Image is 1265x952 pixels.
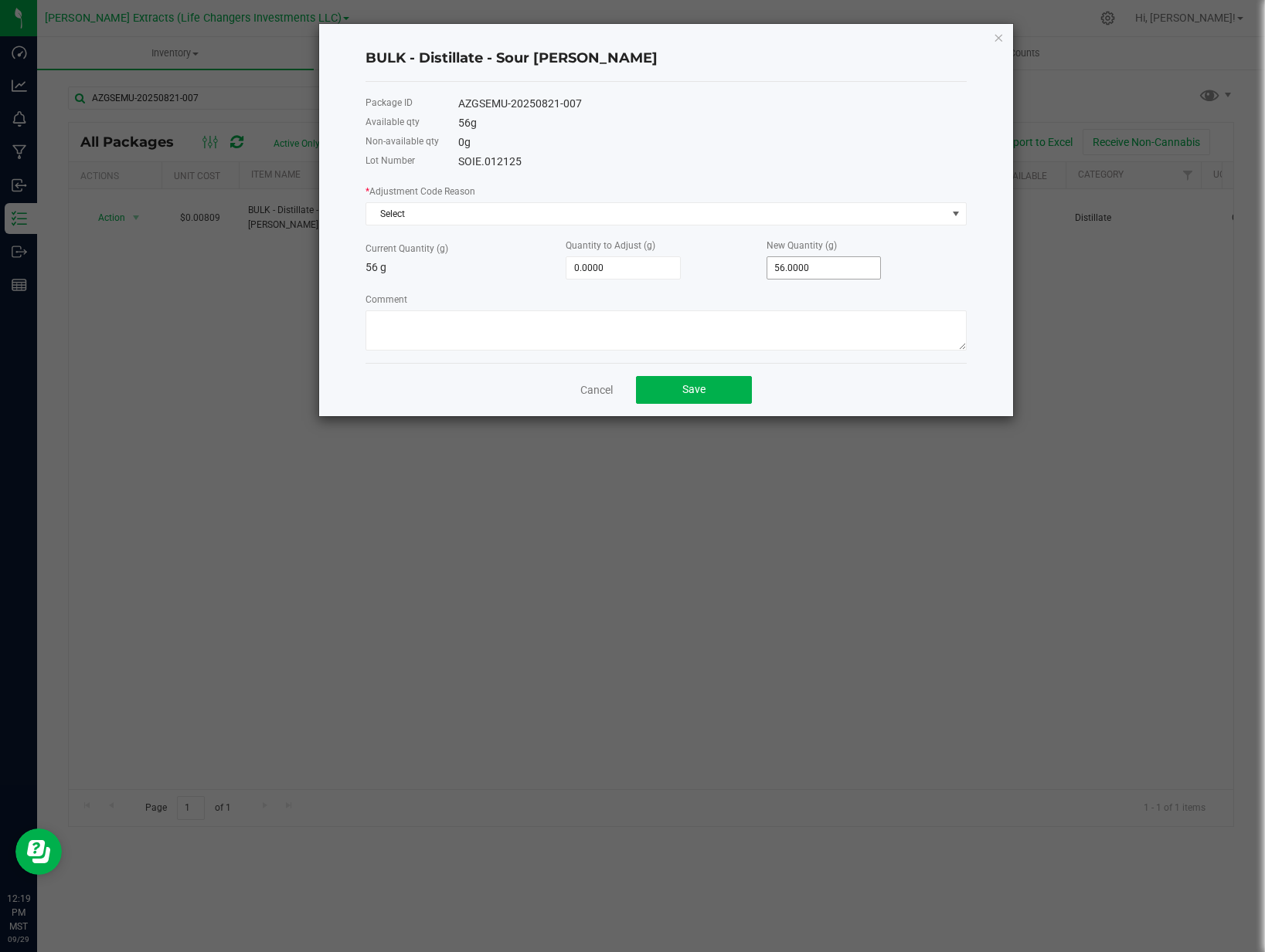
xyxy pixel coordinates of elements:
[366,203,947,225] span: Select
[682,383,706,395] span: Save
[458,115,967,131] div: 56
[15,828,62,875] iframe: Resource center
[366,134,439,148] label: Non-available qty
[636,376,752,404] button: Save
[366,242,448,256] label: Current Quantity (g)
[366,185,475,198] label: Adjustment Code Reason
[458,96,967,112] div: AZGSEMU-20250821-007
[566,257,680,279] input: 0
[767,239,837,252] label: New Quantity (g)
[464,136,471,148] span: g
[366,154,415,168] label: Lot Number
[366,293,407,307] label: Comment
[366,115,420,129] label: Available qty
[767,257,881,279] input: 0
[566,239,655,252] label: Quantity to Adjust (g)
[366,259,566,276] p: 56 g
[458,134,967,151] div: 0
[366,49,967,69] h4: BULK - Distillate - Sour [PERSON_NAME]
[580,382,613,398] a: Cancel
[471,117,477,129] span: g
[366,96,413,110] label: Package ID
[458,154,967,170] div: SOIE.012125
